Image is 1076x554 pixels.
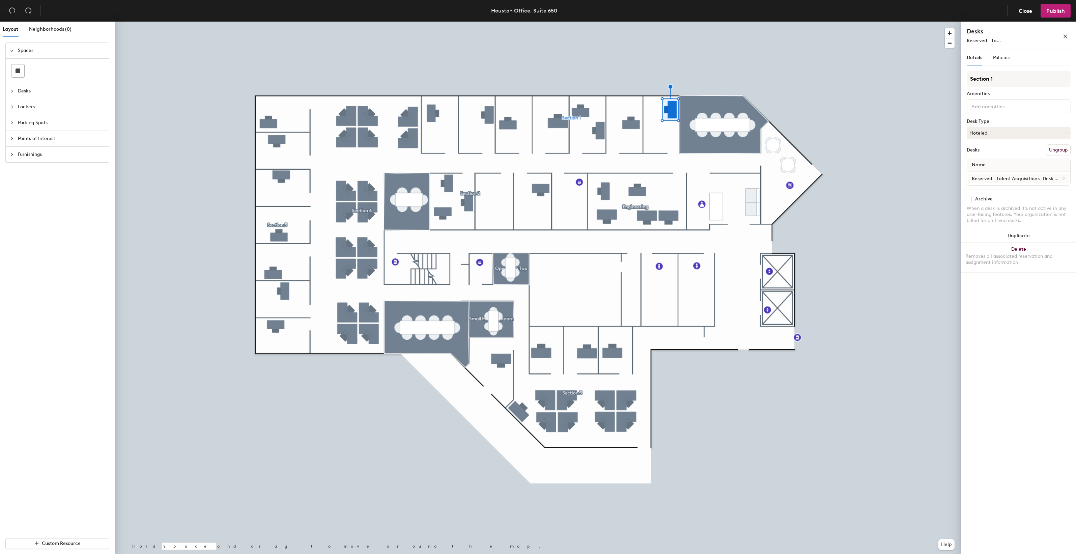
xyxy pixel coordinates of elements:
span: Desks [18,83,105,99]
span: Points of Interest [18,131,105,146]
button: Redo (⌘ + ⇧ + Z) [22,4,35,18]
button: Undo (⌘ + Z) [5,4,19,18]
button: Hoteled [967,127,1071,139]
button: Ungroup [1046,144,1071,156]
span: Details [967,55,982,60]
span: Publish [1046,8,1065,14]
button: Close [1013,4,1038,18]
button: Custom Resource [5,538,109,549]
button: Publish [1041,4,1071,18]
span: Reserved - Ta... [967,38,1001,44]
button: Duplicate [961,229,1076,243]
div: Archive [975,196,993,202]
span: collapsed [10,89,14,93]
span: Neighborhoods (0) [29,26,72,32]
span: undo [9,7,16,14]
div: When a desk is archived it's not active in any user-facing features. Your organization is not bil... [967,205,1071,224]
button: DeleteRemoves all associated reservation and assignment information [961,243,1076,272]
span: collapsed [10,137,14,141]
div: Desks [967,147,980,153]
div: Amenities [967,91,1071,96]
span: Custom Resource [42,541,81,546]
input: Add amenities [970,102,1031,110]
span: Layout [3,26,18,32]
div: Desk Type [967,119,1071,124]
div: Removes all associated reservation and assignment information [965,253,1072,266]
span: collapsed [10,153,14,157]
input: Unnamed desk [968,174,1069,183]
span: collapsed [10,105,14,109]
span: Close [1019,8,1032,14]
span: Furnishings [18,147,105,162]
h4: Desks [967,27,1041,36]
span: close [1063,34,1068,39]
span: Parking Spots [18,115,105,131]
span: Lockers [18,99,105,115]
span: Name [968,159,989,171]
span: Policies [993,55,1010,60]
span: Spaces [18,43,105,58]
span: expanded [10,49,14,53]
div: Houston Office, Suite 650 [491,6,557,15]
span: collapsed [10,121,14,125]
button: Help [938,539,955,550]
